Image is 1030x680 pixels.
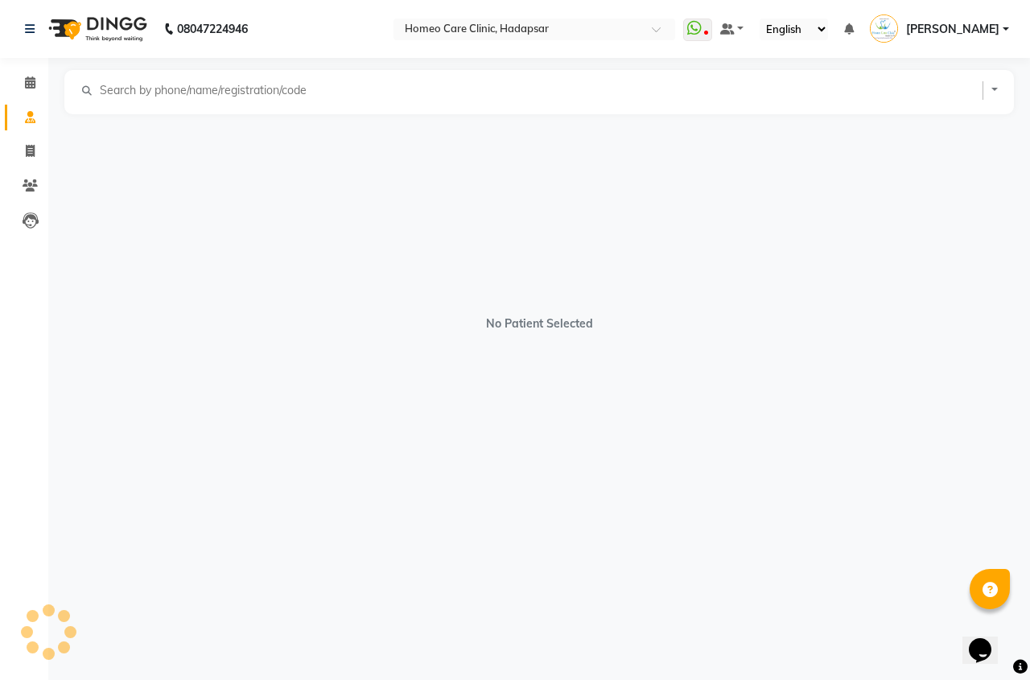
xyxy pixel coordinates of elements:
[41,6,151,52] img: logo
[870,14,898,43] img: Dr Komal Saste
[177,6,248,52] b: 08047224946
[98,81,319,100] input: Search by phone/name/registration/code
[906,21,999,38] span: [PERSON_NAME]
[962,616,1014,664] iframe: chat widget
[64,114,1014,517] div: No Patient Selected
